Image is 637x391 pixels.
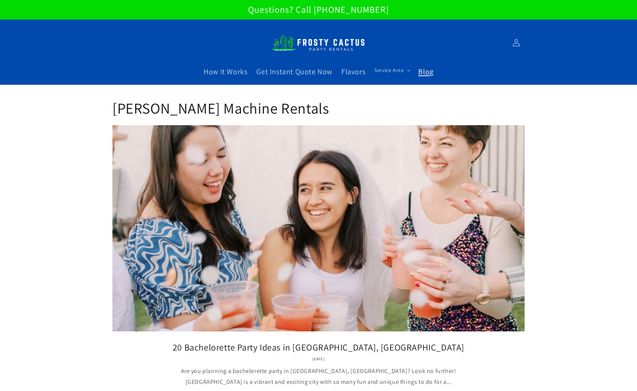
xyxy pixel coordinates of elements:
[414,62,438,81] a: Blog
[124,342,513,353] a: 20 Bachelorette Party Ideas in [GEOGRAPHIC_DATA], [GEOGRAPHIC_DATA]
[252,62,337,81] a: Get Instant Quote Now
[272,30,365,55] img: Frosty Cactus Margarita machine rentals Slushy machine rentals dirt soda dirty slushies
[256,67,332,76] span: Get Instant Quote Now
[374,67,404,73] span: Service Area
[370,62,414,78] summary: Service Area
[337,62,370,81] a: Flavors
[418,67,433,76] span: Blog
[341,67,365,76] span: Flavors
[199,62,252,81] a: How It Works
[203,67,247,76] span: How It Works
[112,98,525,118] h1: [PERSON_NAME] Machine Rentals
